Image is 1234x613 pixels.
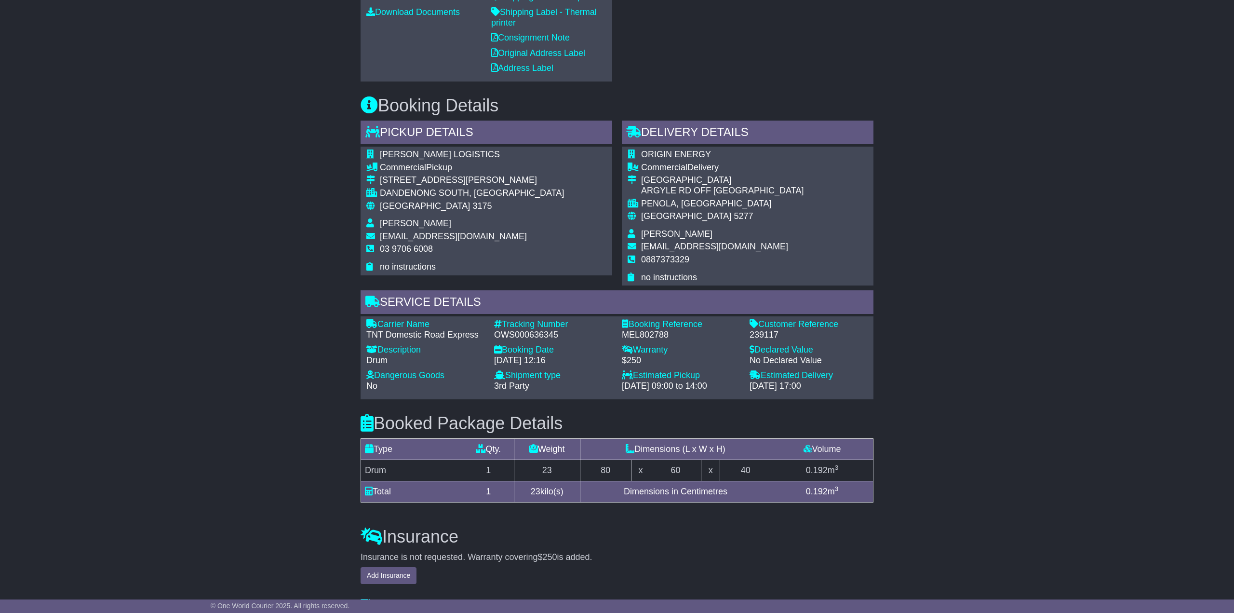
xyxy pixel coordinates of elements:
[361,481,463,503] td: Total
[380,163,564,173] div: Pickup
[494,345,612,355] div: Booking Date
[538,552,557,562] span: $250
[366,370,484,381] div: Dangerous Goods
[750,370,868,381] div: Estimated Delivery
[622,319,740,330] div: Booking Reference
[750,319,868,330] div: Customer Reference
[361,414,873,433] h3: Booked Package Details
[491,63,553,73] a: Address Label
[622,355,740,366] div: $250
[380,150,500,159] span: [PERSON_NAME] LOGISTICS
[361,567,416,584] button: Add Insurance
[622,381,740,392] div: [DATE] 09:00 to 14:00
[361,439,463,460] td: Type
[835,464,839,471] sup: 3
[580,439,771,460] td: Dimensions (L x W x H)
[771,439,873,460] td: Volume
[835,485,839,492] sup: 3
[494,330,612,341] div: OWS000636345
[463,481,514,503] td: 1
[380,232,527,241] span: [EMAIL_ADDRESS][DOMAIN_NAME]
[494,370,612,381] div: Shipment type
[366,7,460,17] a: Download Documents
[580,460,631,481] td: 80
[750,381,868,392] div: [DATE] 17:00
[641,229,712,239] span: [PERSON_NAME]
[631,460,650,481] td: x
[514,439,580,460] td: Weight
[734,211,753,221] span: 5277
[514,481,580,503] td: kilo(s)
[720,460,771,481] td: 40
[361,290,873,316] div: Service Details
[641,255,689,264] span: 0887373329
[641,186,804,196] div: ARGYLE RD OFF [GEOGRAPHIC_DATA]
[380,201,470,211] span: [GEOGRAPHIC_DATA]
[366,355,484,366] div: Drum
[366,330,484,341] div: TNT Domestic Road Express
[361,121,612,147] div: Pickup Details
[463,439,514,460] td: Qty.
[750,355,868,366] div: No Declared Value
[641,199,804,209] div: PENOLA, [GEOGRAPHIC_DATA]
[750,345,868,355] div: Declared Value
[463,460,514,481] td: 1
[491,48,585,58] a: Original Address Label
[211,602,350,610] span: © One World Courier 2025. All rights reserved.
[514,460,580,481] td: 23
[641,175,804,186] div: [GEOGRAPHIC_DATA]
[361,460,463,481] td: Drum
[622,121,873,147] div: Delivery Details
[641,150,711,159] span: ORIGIN ENERGY
[806,487,828,496] span: 0.192
[641,163,804,173] div: Delivery
[491,7,597,27] a: Shipping Label - Thermal printer
[641,242,788,251] span: [EMAIL_ADDRESS][DOMAIN_NAME]
[361,552,873,563] div: Insurance is not requested. Warranty covering is added.
[771,460,873,481] td: m
[491,33,570,42] a: Consignment Note
[494,319,612,330] div: Tracking Number
[361,96,873,115] h3: Booking Details
[380,163,426,172] span: Commercial
[771,481,873,503] td: m
[622,370,740,381] div: Estimated Pickup
[622,330,740,341] div: MEL802788
[580,481,771,503] td: Dimensions in Centimetres
[641,211,731,221] span: [GEOGRAPHIC_DATA]
[641,163,687,172] span: Commercial
[366,381,377,391] span: No
[361,527,873,546] h3: Insurance
[472,201,492,211] span: 3175
[641,272,697,282] span: no instructions
[750,330,868,341] div: 239117
[366,345,484,355] div: Description
[380,188,564,199] div: DANDENONG SOUTH, [GEOGRAPHIC_DATA]
[531,487,540,496] span: 23
[380,262,436,272] span: no instructions
[380,244,433,254] span: 03 9706 6008
[622,345,740,355] div: Warranty
[650,460,701,481] td: 60
[494,381,529,391] span: 3rd Party
[494,355,612,366] div: [DATE] 12:16
[380,175,564,186] div: [STREET_ADDRESS][PERSON_NAME]
[380,218,451,228] span: [PERSON_NAME]
[701,460,720,481] td: x
[806,465,828,475] span: 0.192
[366,319,484,330] div: Carrier Name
